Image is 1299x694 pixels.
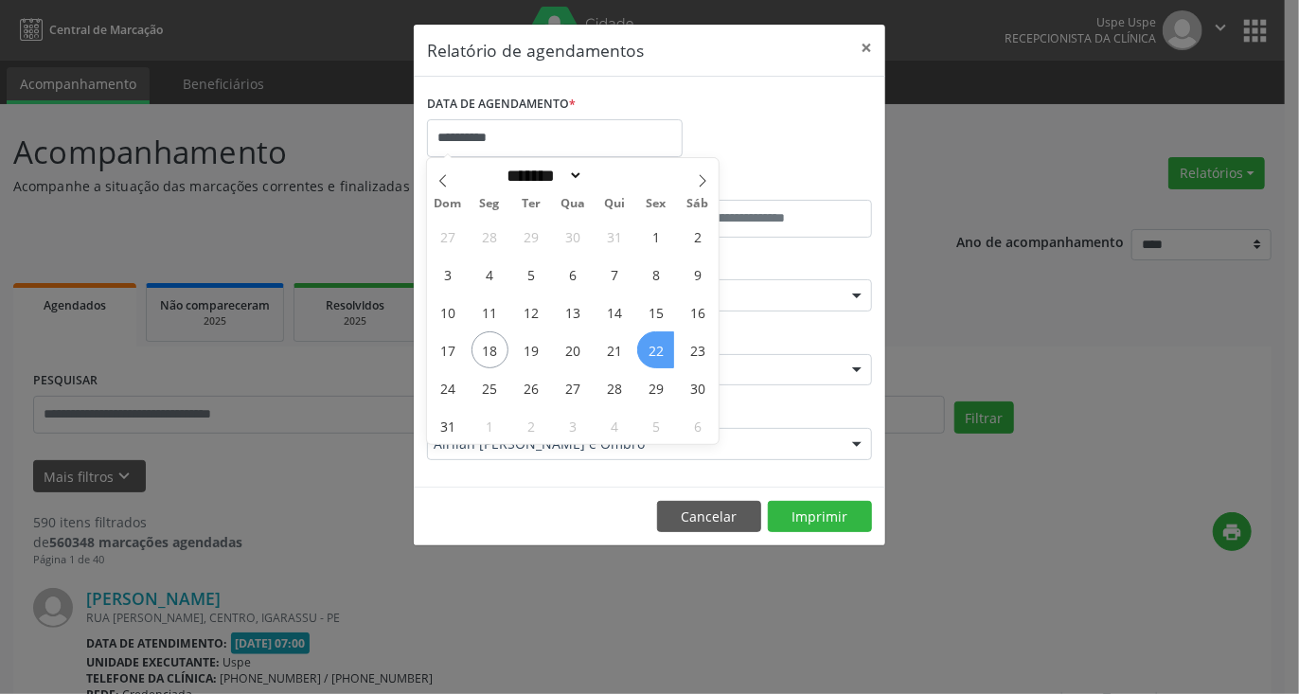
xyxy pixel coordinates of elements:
[555,218,592,255] span: Julho 30, 2025
[679,256,716,293] span: Agosto 9, 2025
[427,198,469,210] span: Dom
[596,218,632,255] span: Julho 31, 2025
[513,218,550,255] span: Julho 29, 2025
[596,331,632,368] span: Agosto 21, 2025
[500,166,583,186] select: Month
[430,294,467,330] span: Agosto 10, 2025
[637,331,674,368] span: Agosto 22, 2025
[679,331,716,368] span: Agosto 23, 2025
[472,331,508,368] span: Agosto 18, 2025
[555,369,592,406] span: Agosto 27, 2025
[472,294,508,330] span: Agosto 11, 2025
[555,294,592,330] span: Agosto 13, 2025
[635,198,677,210] span: Sex
[637,407,674,444] span: Setembro 5, 2025
[847,25,885,71] button: Close
[637,369,674,406] span: Agosto 29, 2025
[469,198,510,210] span: Seg
[555,331,592,368] span: Agosto 20, 2025
[637,256,674,293] span: Agosto 8, 2025
[513,256,550,293] span: Agosto 5, 2025
[472,218,508,255] span: Julho 28, 2025
[427,38,644,62] h5: Relatório de agendamentos
[637,294,674,330] span: Agosto 15, 2025
[513,331,550,368] span: Agosto 19, 2025
[657,501,761,533] button: Cancelar
[679,218,716,255] span: Agosto 2, 2025
[430,407,467,444] span: Agosto 31, 2025
[430,369,467,406] span: Agosto 24, 2025
[555,407,592,444] span: Setembro 3, 2025
[552,198,594,210] span: Qua
[596,256,632,293] span: Agosto 7, 2025
[596,407,632,444] span: Setembro 4, 2025
[513,369,550,406] span: Agosto 26, 2025
[637,218,674,255] span: Agosto 1, 2025
[430,218,467,255] span: Julho 27, 2025
[472,256,508,293] span: Agosto 4, 2025
[472,407,508,444] span: Setembro 1, 2025
[679,407,716,444] span: Setembro 6, 2025
[768,501,872,533] button: Imprimir
[679,369,716,406] span: Agosto 30, 2025
[594,198,635,210] span: Qui
[583,166,646,186] input: Year
[555,256,592,293] span: Agosto 6, 2025
[510,198,552,210] span: Ter
[430,256,467,293] span: Agosto 3, 2025
[677,198,719,210] span: Sáb
[596,294,632,330] span: Agosto 14, 2025
[427,90,576,119] label: DATA DE AGENDAMENTO
[596,369,632,406] span: Agosto 28, 2025
[654,170,872,200] label: ATÉ
[679,294,716,330] span: Agosto 16, 2025
[513,407,550,444] span: Setembro 2, 2025
[472,369,508,406] span: Agosto 25, 2025
[430,331,467,368] span: Agosto 17, 2025
[513,294,550,330] span: Agosto 12, 2025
